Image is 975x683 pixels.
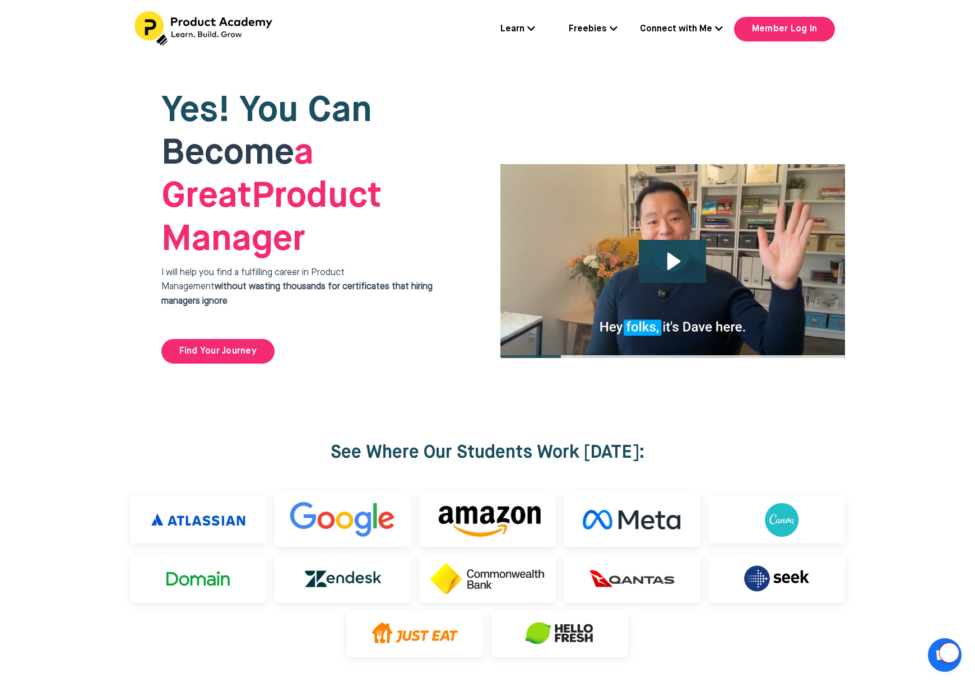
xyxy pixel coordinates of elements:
[569,22,617,37] a: Freebies
[640,22,723,37] a: Connect with Me
[134,11,275,46] img: Header Logo
[331,444,645,462] strong: See Where Our Students Work [DATE]:
[161,136,314,215] strong: a Great
[734,17,835,41] a: Member Log In
[500,22,535,37] a: Learn
[161,136,294,171] span: Become
[161,268,433,306] span: I will help you find a fulfilling career in Product Management
[928,638,962,672] div: Open chat
[161,339,275,364] a: Find Your Journey
[161,136,382,258] span: Product Manager
[639,240,707,283] button: Play Video: file-uploads/sites/127338/video/4ffeae-3e1-a2cd-5ad6-eac528a42_Why_I_built_product_ac...
[161,282,433,306] strong: without wasting thousands for certificates that hiring managers ignore
[161,93,372,129] span: Yes! You Can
